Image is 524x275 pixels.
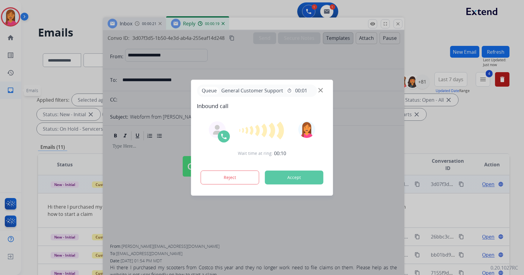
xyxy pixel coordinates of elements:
img: agent-avatar [213,125,222,135]
p: Queue [200,87,219,94]
span: 00:10 [274,150,286,157]
p: 0.20.1027RC [491,264,518,271]
button: Accept [265,171,324,184]
img: close-button [318,88,323,92]
span: General Customer Support [219,87,286,94]
span: 00:01 [295,87,308,94]
button: Reject [201,171,259,184]
img: call-icon [220,133,228,140]
span: Wait time at ring: [238,150,273,156]
img: avatar [298,121,315,138]
span: Inbound call [197,102,327,110]
mat-icon: timer [287,88,292,93]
